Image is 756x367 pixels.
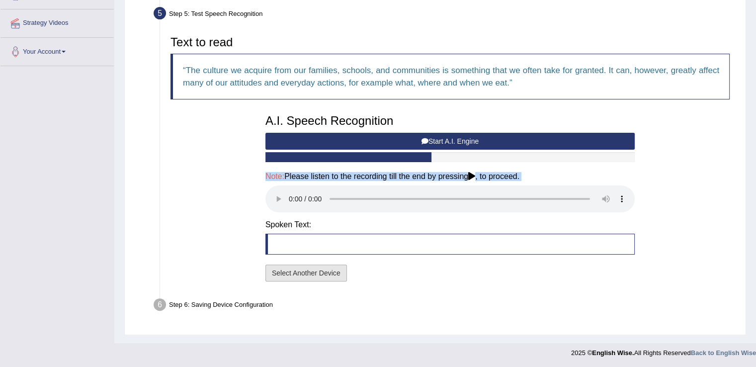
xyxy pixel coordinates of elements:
strong: English Wise. [592,349,634,357]
a: Back to English Wise [691,349,756,357]
button: Start A.I. Engine [265,133,635,150]
h3: Text to read [170,36,730,49]
span: Note: [265,172,284,181]
h4: Spoken Text: [265,220,635,229]
h3: A.I. Speech Recognition [265,114,635,127]
a: Strategy Videos [0,9,114,34]
q: The culture we acquire from our families, schools, and communities is something that we often tak... [183,66,719,88]
div: 2025 © All Rights Reserved [571,343,756,358]
div: Step 6: Saving Device Configuration [149,295,741,317]
h4: Please listen to the recording till the end by pressing , to proceed. [265,172,635,181]
div: Step 5: Test Speech Recognition [149,4,741,26]
button: Select Another Device [265,265,347,281]
a: Your Account [0,38,114,63]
